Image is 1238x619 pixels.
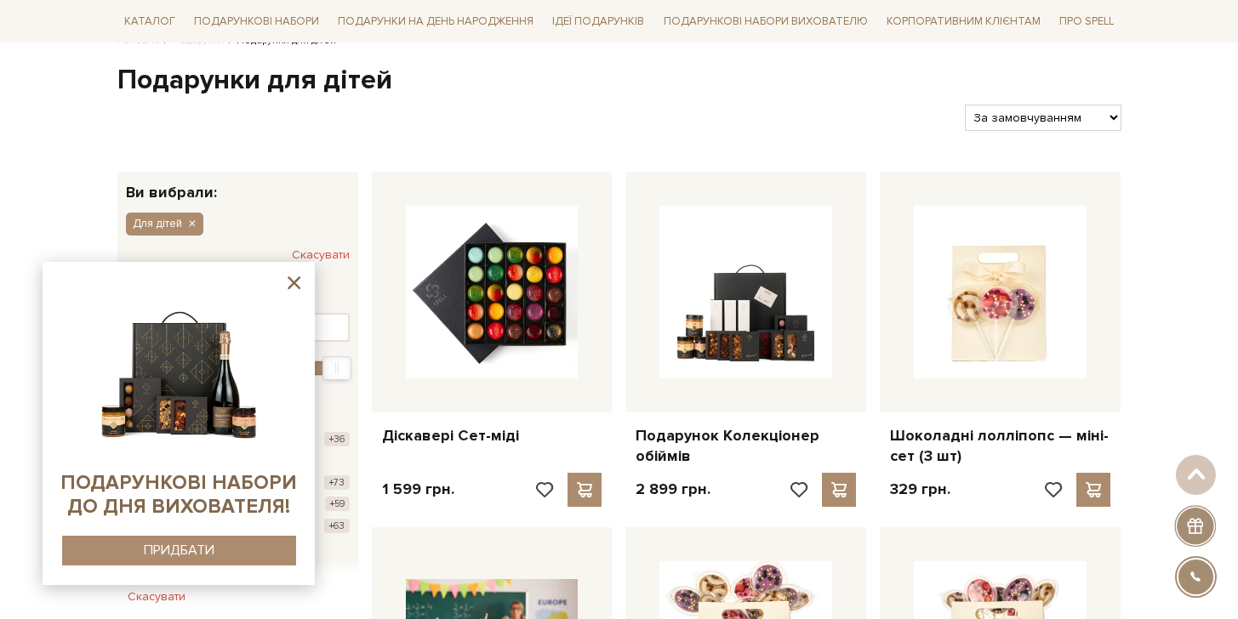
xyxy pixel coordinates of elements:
[117,9,182,35] a: Каталог
[382,480,454,499] p: 1 599 грн.
[126,213,203,235] button: Для дітей
[325,497,350,511] span: +59
[187,9,326,35] a: Подарункові набори
[331,9,540,35] a: Подарунки на День народження
[545,9,651,35] a: Ідеї подарунків
[636,480,710,499] p: 2 899 грн.
[890,426,1110,466] a: Шоколадні лолліпопс — міні-сет (3 шт)
[324,432,350,446] span: +36
[324,475,350,490] span: +73
[324,519,350,533] span: +63
[382,426,602,446] a: Діскавері Сет-міді
[117,172,358,200] div: Ви вибрали:
[292,241,350,269] button: Скасувати
[636,426,856,466] a: Подарунок Колекціонер обіймів
[117,63,1121,99] h1: Подарунки для дітей
[880,7,1047,36] a: Корпоративним клієнтам
[1053,9,1121,35] a: Про Spell
[117,583,196,610] button: Скасувати
[890,480,950,499] p: 329 грн.
[133,216,182,231] span: Для дітей
[322,356,351,380] div: Max
[657,7,875,36] a: Подарункові набори вихователю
